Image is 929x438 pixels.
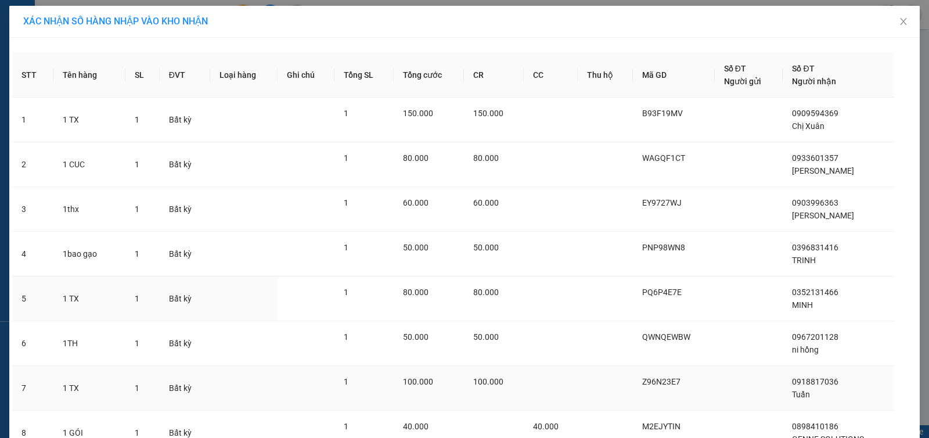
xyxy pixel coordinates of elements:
span: 80.000 [473,153,499,163]
span: 60.000 [473,198,499,207]
td: 1 TX [53,98,125,142]
span: 1 [135,428,139,437]
span: B93F19MV [642,109,683,118]
span: 0918817036 [792,377,838,386]
td: 6 [12,321,53,366]
th: Tổng SL [334,53,394,98]
span: 80.000 [403,288,429,297]
span: EY9727WJ [642,198,682,207]
span: 1 [344,243,348,252]
th: Tên hàng [53,53,125,98]
span: 50.000 [473,332,499,342]
span: 0352131466 [792,288,838,297]
td: 5 [12,277,53,321]
td: 1 TX [53,277,125,321]
span: 0909594369 [792,109,838,118]
span: 1 [344,377,348,386]
td: 1TH [53,321,125,366]
span: 1 [344,153,348,163]
span: 0903996363 [792,198,838,207]
td: Bất kỳ [160,321,210,366]
span: Tuấn [792,390,810,399]
td: 2 [12,142,53,187]
td: 7 [12,366,53,411]
td: 1 [12,98,53,142]
span: 50.000 [473,243,499,252]
span: 60.000 [403,198,429,207]
th: Ghi chú [278,53,334,98]
span: [PERSON_NAME] [792,211,854,220]
td: 3 [12,187,53,232]
th: Tổng cước [394,53,464,98]
span: 1 [135,294,139,303]
th: Thu hộ [578,53,632,98]
span: 150.000 [473,109,503,118]
span: PNP98WN8 [642,243,685,252]
span: 100.000 [473,377,503,386]
span: 80.000 [403,153,429,163]
span: 0967201128 [792,332,838,342]
span: 0898410186 [792,422,838,431]
td: 4 [12,232,53,277]
span: 50.000 [403,243,429,252]
th: Mã GD [633,53,715,98]
span: 50.000 [403,332,429,342]
span: 1 [135,249,139,259]
td: Bất kỳ [160,142,210,187]
td: 1thx [53,187,125,232]
th: Loại hàng [210,53,278,98]
span: 1 [135,115,139,124]
span: Người nhận [792,77,836,86]
span: Z96N23E7 [642,377,680,386]
span: Chị Xuân [792,121,824,131]
span: 1 [344,109,348,118]
span: 1 [135,383,139,393]
td: Bất kỳ [160,187,210,232]
span: 1 [135,160,139,169]
span: Người gửi [724,77,761,86]
button: Close [887,6,920,38]
th: CC [524,53,578,98]
th: ĐVT [160,53,210,98]
span: Số ĐT [792,64,814,73]
span: 1 [344,288,348,297]
span: Số ĐT [724,64,746,73]
td: 1 CUC [53,142,125,187]
span: 40.000 [403,422,429,431]
span: 150.000 [403,109,433,118]
span: QWNQEWBW [642,332,690,342]
td: Bất kỳ [160,277,210,321]
span: MINH [792,300,813,310]
span: 0933601357 [792,153,838,163]
td: Bất kỳ [160,98,210,142]
span: PQ6P4E7E [642,288,682,297]
span: M2EJYTIN [642,422,680,431]
span: 1 [135,339,139,348]
span: 1 [344,422,348,431]
td: 1 TX [53,366,125,411]
span: XÁC NHẬN SỐ HÀNG NHẬP VÀO KHO NHẬN [23,16,208,27]
span: 1 [344,332,348,342]
span: close [899,17,908,26]
td: 1bao gạo [53,232,125,277]
td: Bất kỳ [160,232,210,277]
td: Bất kỳ [160,366,210,411]
th: SL [125,53,160,98]
span: 1 [135,204,139,214]
span: WAGQF1CT [642,153,685,163]
span: TRINH [792,256,816,265]
span: 0396831416 [792,243,838,252]
th: CR [464,53,524,98]
span: 40.000 [533,422,559,431]
span: ni hồng [792,345,819,354]
th: STT [12,53,53,98]
span: 1 [344,198,348,207]
span: 80.000 [473,288,499,297]
span: 100.000 [403,377,433,386]
span: [PERSON_NAME] [792,166,854,175]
